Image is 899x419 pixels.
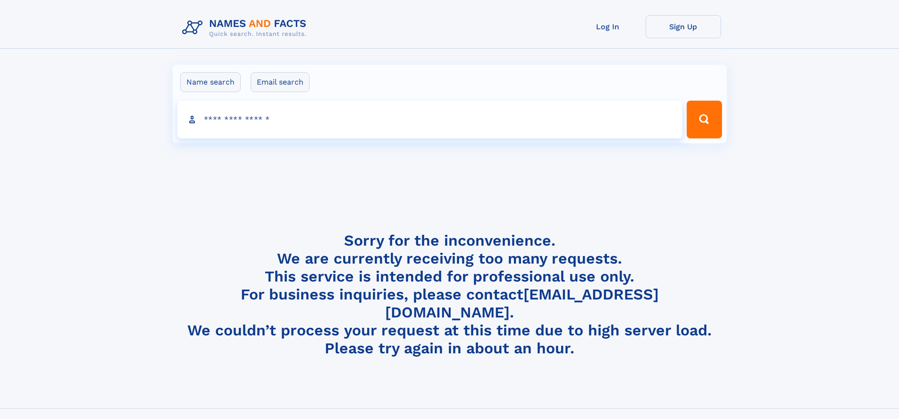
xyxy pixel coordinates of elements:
[178,231,721,358] h4: Sorry for the inconvenience. We are currently receiving too many requests. This service is intend...
[251,72,310,92] label: Email search
[178,15,314,41] img: Logo Names and Facts
[646,15,721,38] a: Sign Up
[570,15,646,38] a: Log In
[177,101,683,138] input: search input
[687,101,722,138] button: Search Button
[180,72,241,92] label: Name search
[385,285,659,321] a: [EMAIL_ADDRESS][DOMAIN_NAME]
